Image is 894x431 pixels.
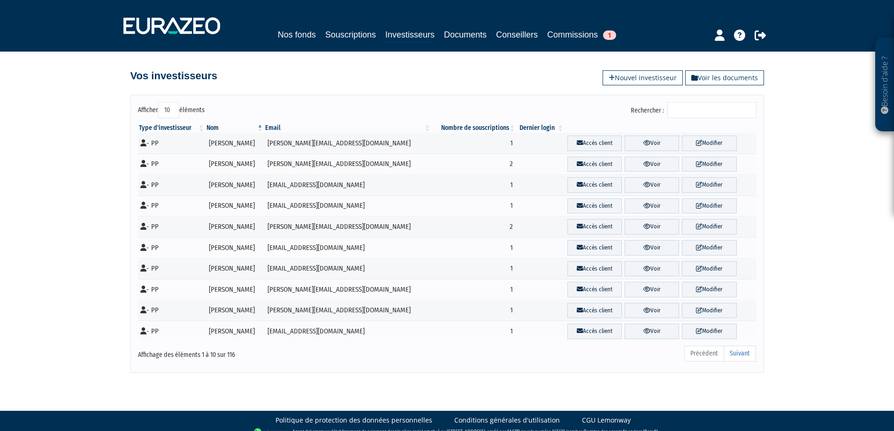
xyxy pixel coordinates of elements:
a: Voir les documents [685,70,764,85]
th: Nom : activer pour trier la colonne par ordre d&eacute;croissant [206,123,264,133]
td: - PP [138,258,206,280]
a: Modifier [682,240,736,256]
label: Afficher éléments [138,102,205,118]
a: Souscriptions [325,28,376,41]
a: Modifier [682,261,736,277]
td: [PERSON_NAME][EMAIL_ADDRESS][DOMAIN_NAME] [264,216,431,237]
td: - PP [138,133,206,154]
td: [EMAIL_ADDRESS][DOMAIN_NAME] [264,196,431,217]
a: Politique de protection des données personnelles [275,416,432,425]
a: Voir [625,198,679,214]
td: [PERSON_NAME] [206,321,264,342]
a: Modifier [682,177,736,193]
select: Afficheréléments [158,102,179,118]
td: 1 [431,237,516,258]
a: Modifier [682,324,736,339]
a: Voir [625,177,679,193]
td: [PERSON_NAME] [206,133,264,154]
td: [PERSON_NAME] [206,174,264,196]
a: Documents [444,28,487,41]
td: 1 [431,300,516,321]
a: Voir [625,157,679,172]
td: - PP [138,216,206,237]
td: 1 [431,258,516,280]
td: [PERSON_NAME] [206,237,264,258]
a: Accès client [567,324,622,339]
a: Suivant [724,346,756,362]
a: Voir [625,324,679,339]
td: [PERSON_NAME][EMAIL_ADDRESS][DOMAIN_NAME] [264,279,431,300]
a: Accès client [567,177,622,193]
h4: Vos investisseurs [130,70,217,82]
a: Voir [625,219,679,234]
td: [EMAIL_ADDRESS][DOMAIN_NAME] [264,321,431,342]
th: Type d'investisseur : activer pour trier la colonne par ordre croissant [138,123,206,133]
a: Accès client [567,303,622,318]
a: Accès client [567,219,622,234]
a: Commissions1 [547,28,616,41]
a: Accès client [567,198,622,214]
a: Accès client [567,261,622,277]
td: [PERSON_NAME] [206,196,264,217]
a: Conditions générales d'utilisation [454,416,560,425]
p: Besoin d'aide ? [879,43,890,127]
a: Voir [625,303,679,318]
td: - PP [138,237,206,258]
th: &nbsp; [565,123,756,133]
th: Nombre de souscriptions : activer pour trier la colonne par ordre croissant [431,123,516,133]
td: - PP [138,321,206,342]
a: Accès client [567,240,622,256]
td: [PERSON_NAME][EMAIL_ADDRESS][DOMAIN_NAME] [264,300,431,321]
a: Modifier [682,198,736,214]
td: [EMAIL_ADDRESS][DOMAIN_NAME] [264,174,431,196]
a: Modifier [682,157,736,172]
a: Modifier [682,303,736,318]
td: - PP [138,279,206,300]
td: 2 [431,154,516,175]
th: Email : activer pour trier la colonne par ordre croissant [264,123,431,133]
a: Modifier [682,219,736,234]
a: CGU Lemonway [582,416,631,425]
a: Voir [625,136,679,151]
a: Voir [625,261,679,277]
td: 1 [431,321,516,342]
td: 1 [431,196,516,217]
td: [EMAIL_ADDRESS][DOMAIN_NAME] [264,258,431,280]
a: Accès client [567,136,622,151]
td: 2 [431,216,516,237]
a: Modifier [682,282,736,297]
td: [PERSON_NAME][EMAIL_ADDRESS][DOMAIN_NAME] [264,154,431,175]
td: [PERSON_NAME] [206,300,264,321]
th: Dernier login : activer pour trier la colonne par ordre croissant [516,123,565,133]
a: Investisseurs [385,28,435,43]
td: - PP [138,300,206,321]
td: 1 [431,279,516,300]
a: Voir [625,282,679,297]
td: - PP [138,154,206,175]
a: Modifier [682,136,736,151]
td: [PERSON_NAME][EMAIL_ADDRESS][DOMAIN_NAME] [264,133,431,154]
input: Rechercher : [667,102,756,118]
a: Accès client [567,282,622,297]
a: Nos fonds [278,28,316,41]
td: - PP [138,196,206,217]
span: 1 [603,30,616,40]
td: [PERSON_NAME] [206,216,264,237]
a: Voir [625,240,679,256]
td: 1 [431,174,516,196]
a: Conseillers [496,28,538,41]
td: [PERSON_NAME] [206,154,264,175]
img: 1732889491-logotype_eurazeo_blanc_rvb.png [123,17,220,34]
td: 1 [431,133,516,154]
a: Nouvel investisseur [603,70,683,85]
td: [EMAIL_ADDRESS][DOMAIN_NAME] [264,237,431,258]
label: Rechercher : [631,102,756,118]
a: Accès client [567,157,622,172]
div: Affichage des éléments 1 à 10 sur 116 [138,345,388,360]
td: [PERSON_NAME] [206,258,264,280]
td: [PERSON_NAME] [206,279,264,300]
td: - PP [138,174,206,196]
